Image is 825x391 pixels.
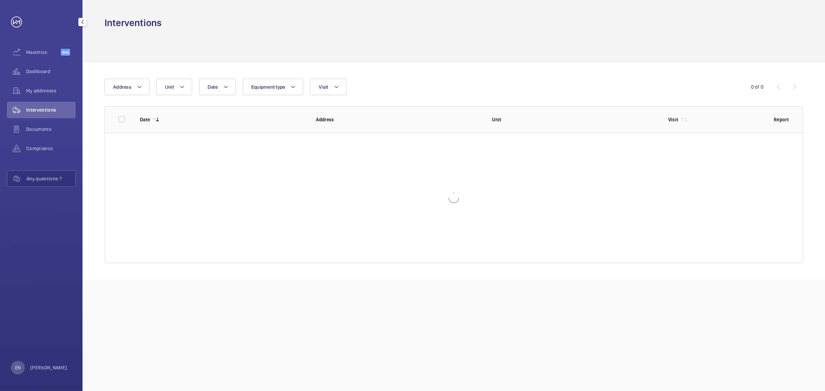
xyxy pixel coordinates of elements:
[243,79,304,95] button: Equipment type
[26,49,61,56] span: Maximize
[61,49,70,56] span: Beta
[165,84,174,90] span: Unit
[26,87,76,94] span: My addresses
[15,364,21,371] p: EN
[113,84,131,90] span: Address
[251,84,285,90] span: Equipment type
[310,79,346,95] button: Visit
[208,84,218,90] span: Date
[751,83,763,90] div: 0 of 0
[26,145,76,152] span: Compliance
[26,68,76,75] span: Dashboard
[104,79,150,95] button: Address
[316,116,481,123] p: Address
[26,126,76,133] span: Documents
[492,116,657,123] p: Unit
[140,116,150,123] p: Date
[668,116,679,123] p: Visit
[199,79,236,95] button: Date
[26,175,75,182] span: Any questions ?
[774,116,789,123] p: Report
[30,364,67,371] p: [PERSON_NAME]
[156,79,192,95] button: Unit
[26,107,76,113] span: Interventions
[104,16,162,29] h1: Interventions
[319,84,328,90] span: Visit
